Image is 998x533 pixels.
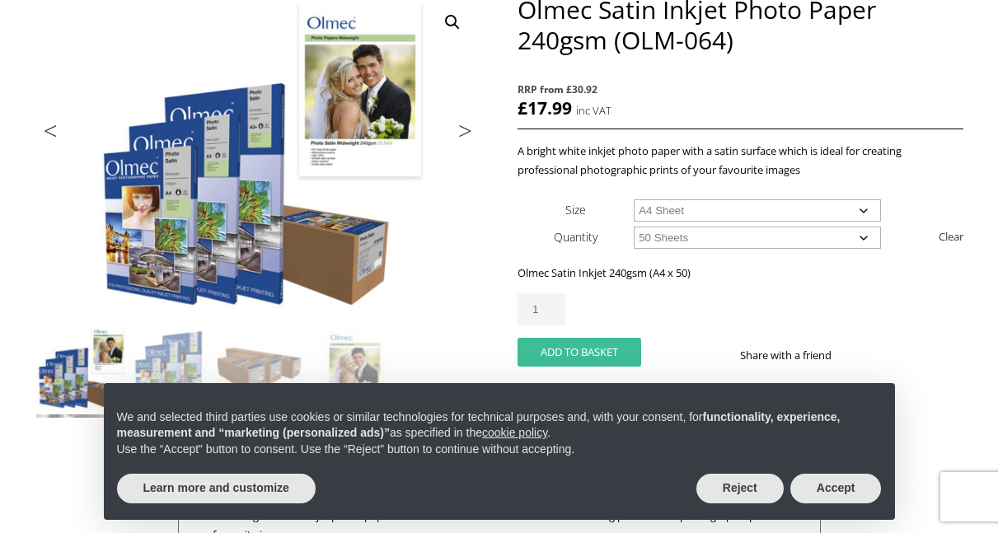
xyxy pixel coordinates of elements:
img: Olmec Satin Inkjet Photo Paper 240gsm (OLM-064) - Image 2 [127,324,216,413]
label: Size [565,202,586,217]
label: Quantity [554,229,597,245]
bdi: 17.99 [518,96,572,119]
img: Olmec Satin Inkjet Photo Paper 240gsm (OLM-064) [36,324,125,413]
input: Product quantity [518,293,565,325]
img: facebook sharing button [851,348,864,362]
button: Accept [790,474,882,503]
a: View full-screen image gallery [438,7,467,37]
p: Olmec Satin Inkjet 240gsm (A4 x 50) [518,264,963,283]
img: Olmec Satin Inkjet Photo Paper 240gsm (OLM-064) - Image 3 [218,324,307,413]
button: Reject [696,474,784,503]
a: Clear options [939,223,963,250]
span: £ [518,96,527,119]
button: Add to basket [518,338,641,367]
img: email sharing button [891,348,904,362]
div: Notice [91,370,908,533]
p: Use the “Accept” button to consent. Use the “Reject” button to continue without accepting. [117,442,882,458]
p: A bright white inkjet photo paper with a satin surface which is ideal for creating professional p... [518,142,963,180]
strong: functionality, experience, measurement and “marketing (personalized ads)” [117,410,841,440]
a: cookie policy [482,426,547,439]
span: RRP from £30.92 [518,80,963,99]
p: Share with a friend [740,346,851,365]
img: twitter sharing button [871,348,884,362]
img: Olmec Satin Inkjet Photo Paper 240gsm (OLM-064) - Image 5 [36,414,125,503]
button: Learn more and customize [117,474,316,503]
img: Olmec Satin Inkjet Photo Paper 240gsm (OLM-064) - Image 4 [308,324,397,413]
p: We and selected third parties use cookies or similar technologies for technical purposes and, wit... [117,409,882,442]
